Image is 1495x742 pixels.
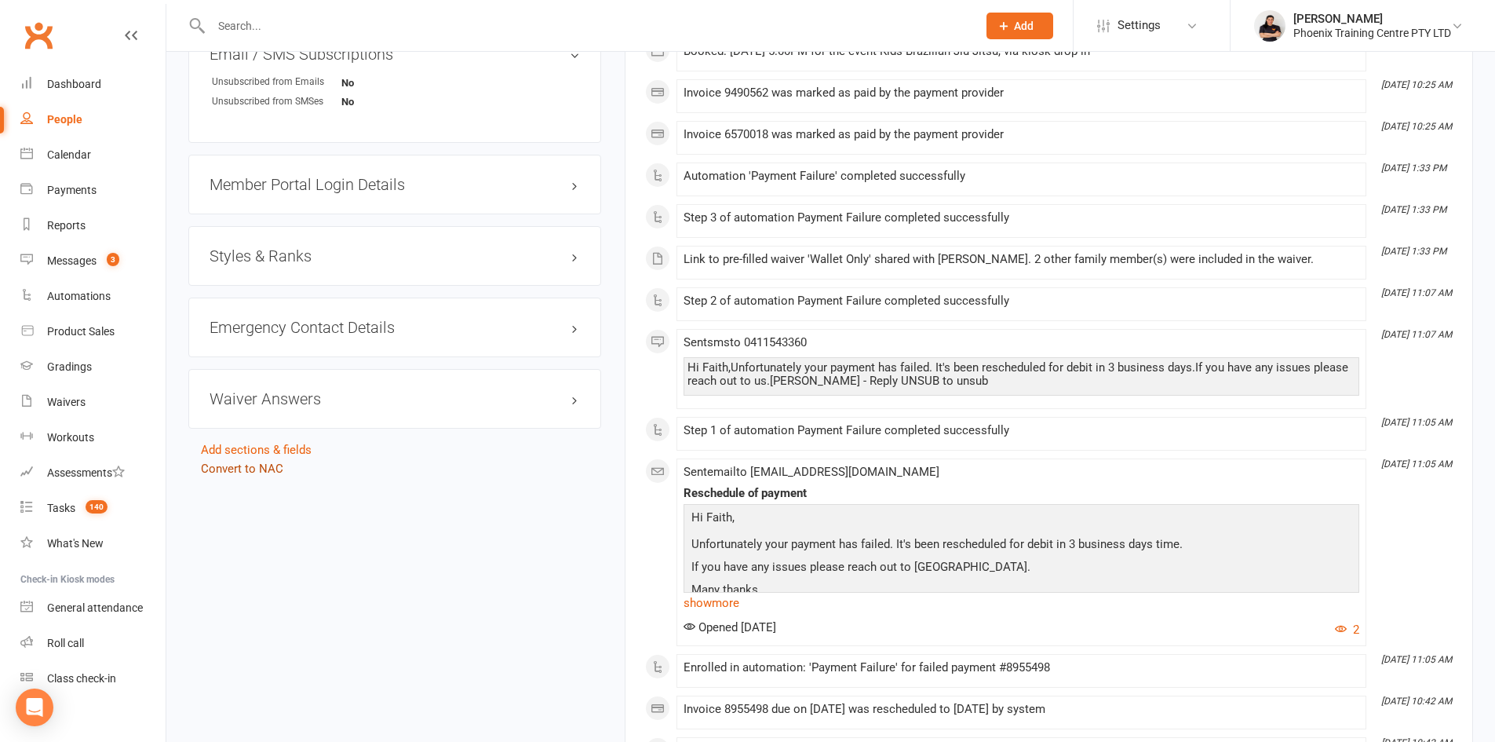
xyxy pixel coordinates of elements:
[201,443,312,457] a: Add sections & fields
[684,703,1359,716] div: Invoice 8955498 due on [DATE] was rescheduled to [DATE] by system
[47,290,111,302] div: Automations
[732,510,735,525] span: ,
[47,113,82,126] div: People
[684,335,807,349] span: Sent sms to 0411543360
[47,78,101,90] div: Dashboard
[1381,246,1446,257] i: [DATE] 1:33 PM
[1254,10,1285,42] img: thumb_image1630818763.png
[212,75,341,90] div: Unsubscribed from Emails
[47,672,116,685] div: Class check-in
[687,580,1355,603] p: Many thanks,
[212,94,341,109] div: Unsubscribed from SMSes
[47,325,115,338] div: Product Sales
[210,390,580,408] h3: Waiver Answers
[684,487,1359,500] div: Reschedule of payment
[47,431,94,444] div: Workouts
[47,219,86,232] div: Reports
[1293,26,1451,40] div: Phoenix Training Centre PTY LTD
[16,689,53,726] div: Open Intercom Messenger
[1381,204,1446,215] i: [DATE] 1:33 PM
[20,385,166,420] a: Waivers
[684,592,1359,614] a: show more
[20,314,166,349] a: Product Sales
[47,396,86,408] div: Waivers
[206,15,966,37] input: Search...
[1381,287,1452,298] i: [DATE] 11:07 AM
[201,462,283,476] a: Convert to NAC
[687,361,1355,388] div: Hi Faith,Unfortunately your payment has failed. It's been rescheduled for debit in 3 business day...
[1381,417,1452,428] i: [DATE] 11:05 AM
[20,526,166,561] a: What's New
[86,500,108,514] span: 140
[1381,163,1446,174] i: [DATE] 1:33 PM
[210,46,580,63] h3: Email / SMS Subscriptions
[684,170,1359,183] div: Automation 'Payment Failure' completed successfully
[47,254,97,267] div: Messages
[20,626,166,661] a: Roll call
[1381,696,1452,707] i: [DATE] 10:42 AM
[47,537,104,550] div: What's New
[20,67,166,102] a: Dashboard
[1293,12,1451,26] div: [PERSON_NAME]
[47,637,84,649] div: Roll call
[20,491,166,526] a: Tasks 140
[1381,459,1452,470] i: [DATE] 11:05 AM
[20,137,166,173] a: Calendar
[47,148,91,161] div: Calendar
[210,319,580,336] h3: Emergency Contact Details
[684,620,776,634] span: Opened [DATE]
[687,508,1355,531] p: Hi Faith
[210,176,580,193] h3: Member Portal Login Details
[684,211,1359,225] div: Step 3 of automation Payment Failure completed successfully
[687,557,1355,580] p: If you have any issues please reach out to [GEOGRAPHIC_DATA].
[20,208,166,243] a: Reports
[20,279,166,314] a: Automations
[20,102,166,137] a: People
[1381,121,1452,132] i: [DATE] 10:25 AM
[1014,20,1034,32] span: Add
[684,86,1359,100] div: Invoice 9490562 was marked as paid by the payment provider
[687,535,1355,557] p: Unfortunately your payment has failed. It's been rescheduled for debit in 3 business days time.
[19,16,58,55] a: Clubworx
[1381,79,1452,90] i: [DATE] 10:25 AM
[107,253,119,266] span: 3
[20,243,166,279] a: Messages 3
[47,360,92,373] div: Gradings
[210,247,580,265] h3: Styles & Ranks
[20,455,166,491] a: Assessments
[986,13,1053,39] button: Add
[47,466,125,479] div: Assessments
[47,184,97,196] div: Payments
[341,96,432,108] strong: No
[684,253,1359,266] div: Link to pre-filled waiver 'Wallet Only' shared with [PERSON_NAME]. 2 other family member(s) were ...
[1118,8,1161,43] span: Settings
[684,424,1359,437] div: Step 1 of automation Payment Failure completed successfully
[20,349,166,385] a: Gradings
[684,661,1359,674] div: Enrolled in automation: 'Payment Failure' for failed payment #8955498
[684,128,1359,141] div: Invoice 6570018 was marked as paid by the payment provider
[1381,329,1452,340] i: [DATE] 11:07 AM
[20,420,166,455] a: Workouts
[684,294,1359,308] div: Step 2 of automation Payment Failure completed successfully
[20,590,166,626] a: General attendance kiosk mode
[47,502,75,514] div: Tasks
[1381,654,1452,665] i: [DATE] 11:05 AM
[47,601,143,614] div: General attendance
[341,77,432,89] strong: No
[20,173,166,208] a: Payments
[1335,620,1359,639] button: 2
[20,661,166,696] a: Class kiosk mode
[684,465,939,479] span: Sent email to [EMAIL_ADDRESS][DOMAIN_NAME]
